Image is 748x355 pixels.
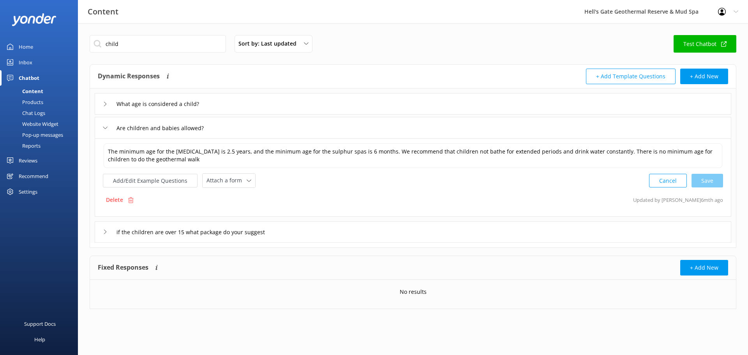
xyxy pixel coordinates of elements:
[5,97,78,108] a: Products
[5,108,45,118] div: Chat Logs
[400,288,427,296] p: No results
[5,129,63,140] div: Pop-up messages
[19,70,39,86] div: Chatbot
[5,108,78,118] a: Chat Logs
[19,39,33,55] div: Home
[5,97,43,108] div: Products
[98,69,160,84] h4: Dynamic Responses
[680,69,728,84] button: + Add New
[5,118,78,129] a: Website Widget
[5,118,58,129] div: Website Widget
[5,140,78,151] a: Reports
[19,153,37,168] div: Reviews
[680,260,728,276] button: + Add New
[12,13,56,26] img: yonder-white-logo.png
[633,193,723,207] p: Updated by [PERSON_NAME] 6mth ago
[24,316,56,332] div: Support Docs
[206,176,247,185] span: Attach a form
[5,86,78,97] a: Content
[5,129,78,140] a: Pop-up messages
[19,184,37,200] div: Settings
[19,168,48,184] div: Recommend
[103,174,198,187] button: Add/Edit Example Questions
[19,55,32,70] div: Inbox
[5,140,41,151] div: Reports
[34,332,45,347] div: Help
[674,35,736,53] a: Test Chatbot
[90,35,226,53] input: Search all Chatbot Content
[106,196,123,204] p: Delete
[5,86,43,97] div: Content
[104,143,722,168] textarea: The minimum age for the [MEDICAL_DATA] is 2.5 years, and the minimum age for the sulphur spas is ...
[586,69,676,84] button: + Add Template Questions
[649,174,687,187] button: Cancel
[88,5,118,18] h3: Content
[238,39,301,48] span: Sort by: Last updated
[98,260,148,276] h4: Fixed Responses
